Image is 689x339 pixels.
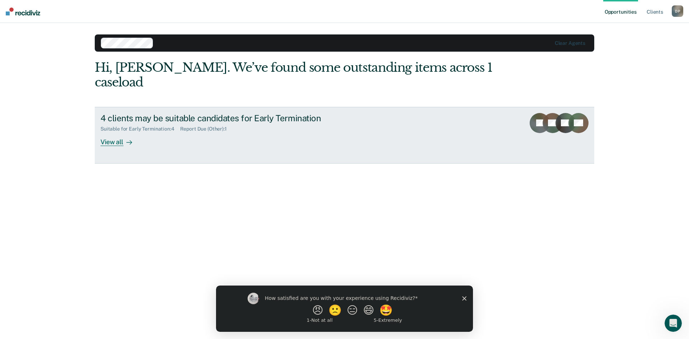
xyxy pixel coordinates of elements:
[6,8,40,15] img: Recidiviz
[180,126,233,132] div: Report Due (Other) : 1
[100,132,141,146] div: View all
[95,107,594,164] a: 4 clients may be suitable candidates for Early TerminationSuitable for Early Termination:4Report ...
[555,40,585,46] div: Clear agents
[665,315,682,332] iframe: Intercom live chat
[216,286,473,332] iframe: Survey by Kim from Recidiviz
[95,60,495,90] div: Hi, [PERSON_NAME]. We’ve found some outstanding items across 1 caseload
[672,5,683,17] button: DP
[672,5,683,17] div: D P
[100,126,180,132] div: Suitable for Early Termination : 4
[100,113,352,123] div: 4 clients may be suitable candidates for Early Termination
